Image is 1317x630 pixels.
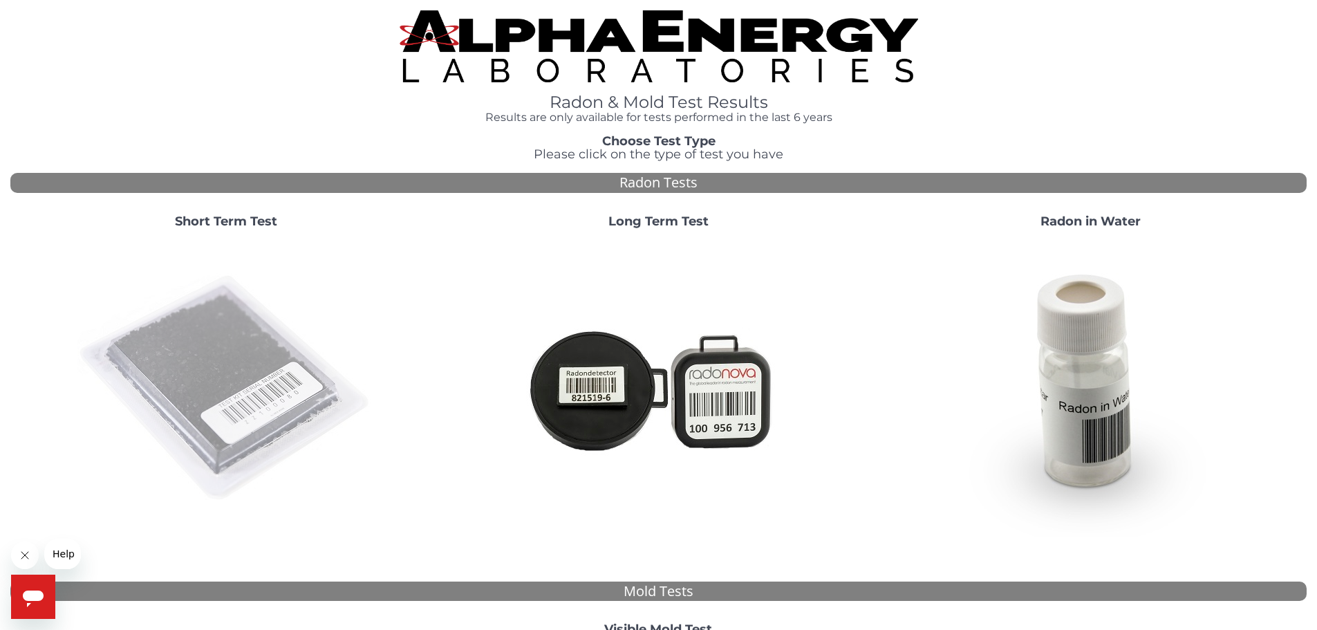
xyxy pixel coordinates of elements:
h1: Radon & Mold Test Results [400,93,918,111]
img: TightCrop.jpg [400,10,918,82]
iframe: Message from company [44,539,81,569]
img: Radtrak2vsRadtrak3.jpg [510,240,807,537]
strong: Long Term Test [608,214,709,229]
iframe: Button to launch messaging window [11,575,55,619]
iframe: Close message [11,541,39,569]
div: Radon Tests [10,173,1307,193]
strong: Radon in Water [1040,214,1141,229]
strong: Choose Test Type [602,133,716,149]
strong: Short Term Test [175,214,277,229]
span: Please click on the type of test you have [534,147,783,162]
h4: Results are only available for tests performed in the last 6 years [400,111,918,124]
div: Mold Tests [10,582,1307,602]
img: ShortTerm.jpg [77,240,375,537]
img: RadoninWater.jpg [942,240,1239,537]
